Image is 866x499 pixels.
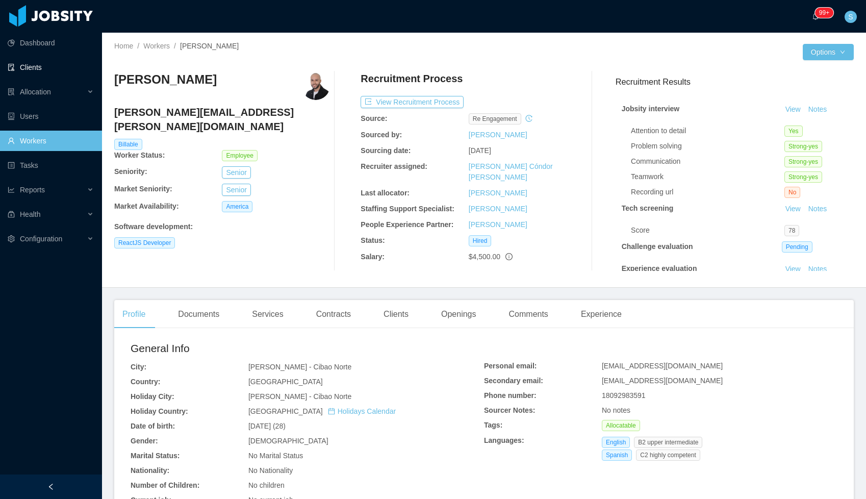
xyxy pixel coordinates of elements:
span: [PERSON_NAME] - Cibao Norte [248,392,351,401]
span: No children [248,481,285,489]
span: [EMAIL_ADDRESS][DOMAIN_NAME] [602,362,723,370]
button: Senior [222,166,250,179]
b: Staffing Support Specialist: [361,205,454,213]
span: Strong-yes [784,156,822,167]
span: Billable [114,139,142,150]
b: Sourcer Notes: [484,406,535,414]
div: Recording url [631,187,784,197]
button: Notes [804,104,831,116]
a: Home [114,42,133,50]
span: Allocatable [602,420,640,431]
span: America [222,201,252,212]
a: [PERSON_NAME] [469,189,527,197]
i: icon: bell [812,13,819,20]
span: Health [20,210,40,218]
b: Seniority: [114,167,147,176]
h4: [PERSON_NAME][EMAIL_ADDRESS][PERSON_NAME][DOMAIN_NAME] [114,105,330,134]
a: icon: robotUsers [8,106,94,127]
h3: [PERSON_NAME] [114,71,217,88]
a: View [782,265,804,273]
h2: General Info [131,340,484,357]
div: Attention to detail [631,126,784,136]
span: [DATE] [469,146,491,155]
b: Sourced by: [361,131,402,139]
span: No notes [602,406,630,414]
a: [PERSON_NAME] [469,131,527,139]
b: Secondary email: [484,377,543,385]
strong: Experience evaluation [622,264,697,272]
span: Employee [222,150,257,161]
i: icon: medicine-box [8,211,15,218]
a: icon: exportView Recruitment Process [361,98,464,106]
b: Gender: [131,437,158,445]
i: icon: calendar [328,408,335,415]
button: Optionsicon: down [803,44,854,60]
a: Workers [143,42,170,50]
span: No Marital Status [248,452,303,460]
b: Personal email: [484,362,537,370]
span: info-circle [505,253,513,260]
i: icon: setting [8,235,15,242]
span: Reports [20,186,45,194]
span: [PERSON_NAME] [180,42,239,50]
a: View [782,105,804,113]
b: Salary: [361,253,385,261]
span: English [602,437,630,448]
b: Country: [131,378,160,386]
span: $4,500.00 [469,253,500,261]
b: Holiday Country: [131,407,188,415]
span: / [137,42,139,50]
b: Sourcing date: [361,146,411,155]
b: Worker Status: [114,151,165,159]
b: Status: [361,236,385,244]
a: icon: auditClients [8,57,94,78]
span: Configuration [20,235,62,243]
span: [DEMOGRAPHIC_DATA] [248,437,328,445]
b: Last allocator: [361,189,410,197]
div: Score [631,225,784,236]
h4: Recruitment Process [361,71,463,86]
div: Openings [433,300,485,329]
span: Hired [469,235,492,246]
i: icon: solution [8,88,15,95]
span: S [848,11,853,23]
span: [GEOGRAPHIC_DATA] [248,407,396,415]
strong: Challenge evaluation [622,242,693,251]
div: Teamwork [631,171,784,182]
span: [PERSON_NAME] - Cibao Norte [248,363,351,371]
div: Profile [114,300,154,329]
div: Documents [170,300,227,329]
div: Problem solving [631,141,784,152]
div: Contracts [308,300,359,329]
span: B2 upper intermediate [634,437,702,448]
button: Notes [804,203,831,215]
div: Experience [573,300,630,329]
span: / [174,42,176,50]
a: [PERSON_NAME] [469,205,527,213]
span: Pending [782,241,812,253]
b: Holiday City: [131,392,174,401]
span: Allocation [20,88,51,96]
span: Strong-yes [784,171,822,183]
a: icon: userWorkers [8,131,94,151]
span: [EMAIL_ADDRESS][DOMAIN_NAME] [602,377,723,385]
span: 18092983591 [602,391,646,400]
sup: 1582 [815,8,833,18]
span: No [784,187,800,198]
img: b624a134-3821-40bd-a7a7-4e7a609cbfcd_67b64d22245bc-400w.png [301,71,330,100]
span: re engagement [469,113,521,124]
span: ReactJS Developer [114,237,175,248]
i: icon: history [525,115,532,122]
b: Phone number: [484,391,537,400]
div: Clients [375,300,417,329]
span: [GEOGRAPHIC_DATA] [248,378,323,386]
span: [DATE] (28) [248,422,286,430]
button: icon: exportView Recruitment Process [361,96,464,108]
b: Nationality: [131,466,169,475]
b: Tags: [484,421,502,429]
div: Services [244,300,291,329]
b: Market Availability: [114,202,179,210]
a: [PERSON_NAME] [469,220,527,229]
span: Spanish [602,450,632,461]
a: icon: pie-chartDashboard [8,33,94,53]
